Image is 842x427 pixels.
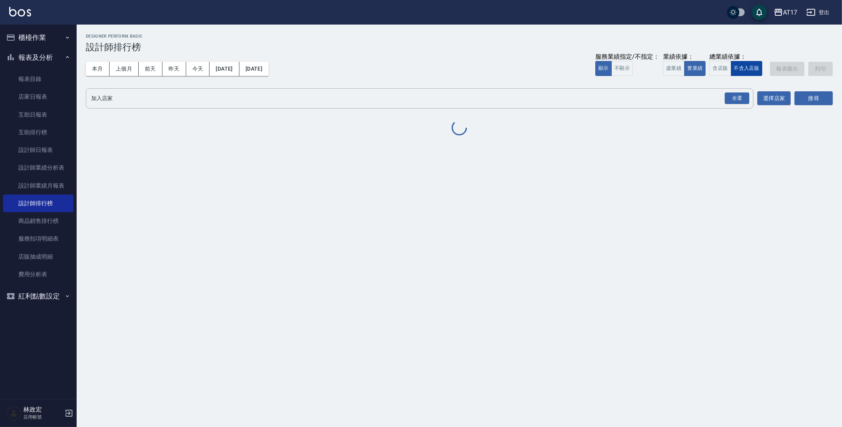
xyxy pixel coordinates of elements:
[723,91,751,106] button: Open
[3,177,74,195] a: 設計師業績月報表
[3,286,74,306] button: 紅利點數設定
[23,414,62,420] p: 店用帳號
[3,265,74,283] a: 費用分析表
[684,61,706,76] button: 實業績
[210,62,239,76] button: [DATE]
[770,62,804,76] a: 報表匯出
[86,34,833,39] h2: Designer Perform Basic
[139,62,162,76] button: 前天
[731,61,763,76] button: 不含入店販
[110,62,139,76] button: 上個月
[595,61,612,76] button: 顯示
[3,70,74,88] a: 報表目錄
[3,88,74,106] a: 店家日報表
[611,61,633,76] button: 不顯示
[725,92,749,104] div: 全選
[6,406,21,421] img: Person
[757,91,791,106] button: 選擇店家
[3,230,74,247] a: 服務扣項明細表
[3,195,74,212] a: 設計師排行榜
[3,248,74,265] a: 店販抽成明細
[3,124,74,141] a: 互助排行榜
[3,28,74,48] button: 櫃檯作業
[3,48,74,68] button: 報表及分析
[709,61,731,76] button: 含店販
[239,62,269,76] button: [DATE]
[186,62,210,76] button: 今天
[162,62,186,76] button: 昨天
[89,92,739,105] input: 店家名稱
[783,8,797,17] div: AT17
[794,91,833,106] button: 搜尋
[23,406,62,414] h5: 林政宏
[595,53,659,61] div: 服務業績指定/不指定：
[86,62,110,76] button: 本月
[663,61,685,76] button: 虛業績
[771,5,800,20] button: AT17
[86,42,833,53] h3: 設計師排行榜
[3,212,74,230] a: 商品銷售排行榜
[3,106,74,124] a: 互助日報表
[752,5,767,20] button: save
[3,159,74,176] a: 設計師業績分析表
[663,53,706,61] div: 業績依據：
[9,7,31,16] img: Logo
[803,5,833,20] button: 登出
[709,53,766,61] div: 總業績依據：
[3,141,74,159] a: 設計師日報表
